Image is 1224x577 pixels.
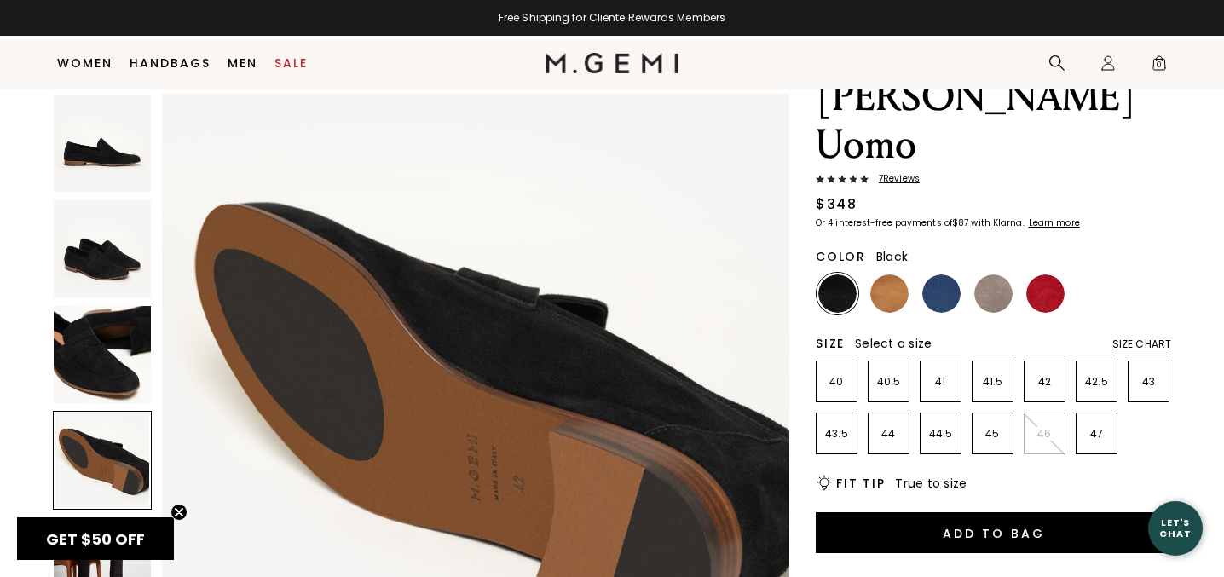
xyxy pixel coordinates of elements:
[869,375,909,389] p: 40.5
[816,26,1171,169] h1: The [PERSON_NAME] Uomo
[54,200,151,297] img: The Sacca Uomo
[1025,375,1065,389] p: 42
[816,337,845,350] h2: Size
[922,274,961,313] img: Navy
[1026,274,1065,313] img: Sunset Red
[1151,58,1168,75] span: 0
[952,216,968,229] klarna-placement-style-amount: $87
[895,475,967,492] span: True to size
[274,56,308,70] a: Sale
[17,517,174,560] div: GET $50 OFFClose teaser
[816,216,952,229] klarna-placement-style-body: Or 4 interest-free payments of
[971,216,1026,229] klarna-placement-style-body: with Klarna
[836,476,885,490] h2: Fit Tip
[1112,338,1171,351] div: Size Chart
[818,274,857,313] img: Black
[57,56,113,70] a: Women
[816,194,857,215] div: $348
[870,274,909,313] img: Luggage
[1077,427,1117,441] p: 47
[46,528,145,550] span: GET $50 OFF
[1148,517,1203,539] div: Let's Chat
[816,174,1171,188] a: 7Reviews
[170,504,188,521] button: Close teaser
[816,512,1171,553] button: Add to Bag
[130,56,211,70] a: Handbags
[817,375,857,389] p: 40
[974,274,1013,313] img: Dark Sandstone
[855,335,932,352] span: Select a size
[1029,216,1080,229] klarna-placement-style-cta: Learn more
[973,427,1013,441] p: 45
[921,375,961,389] p: 41
[869,427,909,441] p: 44
[817,427,857,441] p: 43.5
[1025,427,1065,441] p: 46
[1077,375,1117,389] p: 42.5
[816,250,866,263] h2: Color
[921,427,961,441] p: 44.5
[869,174,920,184] span: 7 Review s
[1027,218,1080,228] a: Learn more
[1129,375,1169,389] p: 43
[973,375,1013,389] p: 41.5
[546,53,679,73] img: M.Gemi
[228,56,257,70] a: Men
[876,248,908,265] span: Black
[54,95,151,192] img: The Sacca Uomo
[54,306,151,403] img: The Sacca Uomo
